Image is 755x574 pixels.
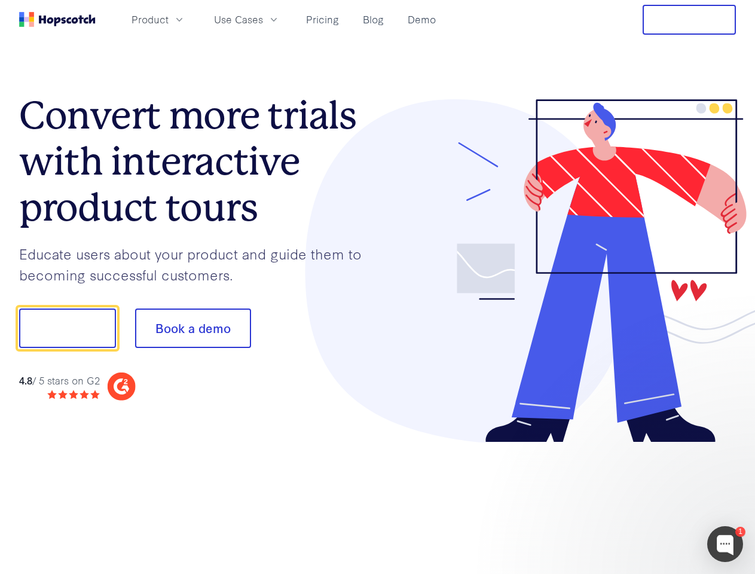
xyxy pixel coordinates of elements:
strong: 4.8 [19,373,32,387]
p: Educate users about your product and guide them to becoming successful customers. [19,243,378,285]
button: Use Cases [207,10,287,29]
a: Pricing [301,10,344,29]
button: Show me! [19,309,116,348]
h1: Convert more trials with interactive product tours [19,93,378,230]
span: Product [132,12,169,27]
div: 1 [735,527,745,537]
a: Home [19,12,96,27]
button: Free Trial [643,5,736,35]
div: / 5 stars on G2 [19,373,100,388]
button: Book a demo [135,309,251,348]
a: Blog [358,10,389,29]
button: Product [124,10,192,29]
a: Demo [403,10,441,29]
span: Use Cases [214,12,263,27]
